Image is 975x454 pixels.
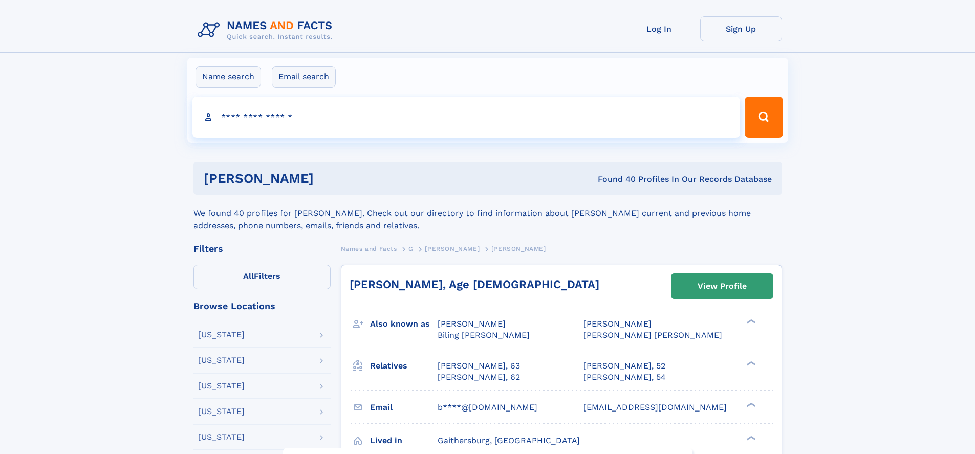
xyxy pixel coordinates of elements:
h3: Relatives [370,357,438,375]
label: Filters [193,265,331,289]
a: Names and Facts [341,242,397,255]
a: Log In [618,16,700,41]
a: [PERSON_NAME], 62 [438,372,520,383]
div: ❯ [744,318,756,325]
div: We found 40 profiles for [PERSON_NAME]. Check out our directory to find information about [PERSON... [193,195,782,232]
a: G [408,242,414,255]
span: All [243,271,254,281]
h3: Also known as [370,315,438,333]
span: [PERSON_NAME] [PERSON_NAME] [583,330,722,340]
span: [PERSON_NAME] [425,245,480,252]
a: [PERSON_NAME], 52 [583,360,665,372]
span: Gaithersburg, [GEOGRAPHIC_DATA] [438,436,580,445]
img: Logo Names and Facts [193,16,341,44]
h1: [PERSON_NAME] [204,172,456,185]
h3: Lived in [370,432,438,449]
div: [US_STATE] [198,382,245,390]
div: [US_STATE] [198,356,245,364]
div: [US_STATE] [198,331,245,339]
div: Filters [193,244,331,253]
div: ❯ [744,401,756,408]
span: [PERSON_NAME] [438,319,506,329]
button: Search Button [745,97,783,138]
a: View Profile [671,274,773,298]
span: [EMAIL_ADDRESS][DOMAIN_NAME] [583,402,727,412]
h3: Email [370,399,438,416]
div: ❯ [744,360,756,366]
a: Sign Up [700,16,782,41]
a: [PERSON_NAME], 54 [583,372,666,383]
div: View Profile [698,274,747,298]
div: Found 40 Profiles In Our Records Database [456,174,772,185]
a: [PERSON_NAME], Age [DEMOGRAPHIC_DATA] [350,278,599,291]
label: Email search [272,66,336,88]
div: [US_STATE] [198,407,245,416]
label: Name search [196,66,261,88]
a: [PERSON_NAME], 63 [438,360,520,372]
span: [PERSON_NAME] [491,245,546,252]
span: G [408,245,414,252]
input: search input [192,97,741,138]
div: [US_STATE] [198,433,245,441]
a: [PERSON_NAME] [425,242,480,255]
span: Biling [PERSON_NAME] [438,330,530,340]
div: ❯ [744,435,756,441]
span: [PERSON_NAME] [583,319,652,329]
div: Browse Locations [193,301,331,311]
